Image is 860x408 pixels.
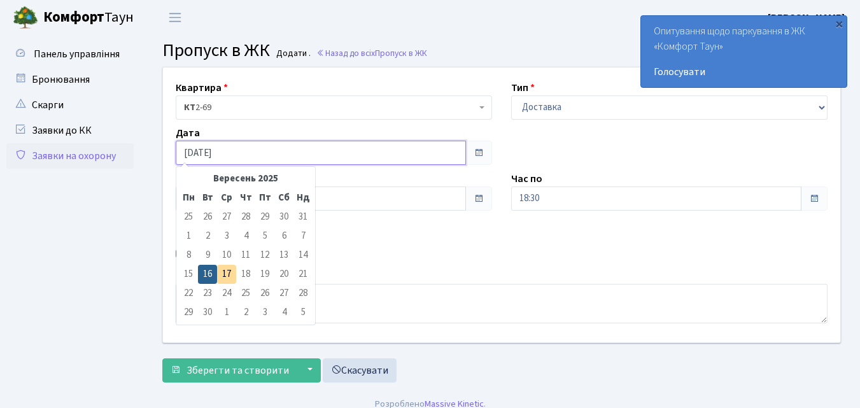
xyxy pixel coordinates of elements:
[198,208,217,227] td: 26
[323,358,397,383] a: Скасувати
[293,208,313,227] td: 31
[293,265,313,284] td: 21
[255,284,274,303] td: 26
[293,284,313,303] td: 28
[13,5,38,31] img: logo.png
[179,227,198,246] td: 1
[184,101,476,114] span: <b>КТ</b>&nbsp;&nbsp;&nbsp;&nbsp;2-69
[236,208,255,227] td: 28
[375,47,427,59] span: Пропуск в ЖК
[179,246,198,265] td: 8
[236,265,255,284] td: 18
[274,284,293,303] td: 27
[768,10,845,25] a: [PERSON_NAME]
[236,188,255,208] th: Чт
[236,284,255,303] td: 25
[187,363,289,377] span: Зберегти та створити
[179,284,198,303] td: 22
[198,284,217,303] td: 23
[179,265,198,284] td: 15
[255,188,274,208] th: Пт
[316,47,427,59] a: Назад до всіхПропуск в ЖК
[236,227,255,246] td: 4
[198,188,217,208] th: Вт
[6,118,134,143] a: Заявки до КК
[198,303,217,322] td: 30
[511,171,542,186] label: Час по
[236,303,255,322] td: 2
[159,7,191,28] button: Переключити навігацію
[217,265,236,284] td: 17
[217,303,236,322] td: 1
[179,188,198,208] th: Пн
[217,208,236,227] td: 27
[176,125,200,141] label: Дата
[43,7,134,29] span: Таун
[198,227,217,246] td: 2
[176,95,492,120] span: <b>КТ</b>&nbsp;&nbsp;&nbsp;&nbsp;2-69
[162,358,297,383] button: Зберегти та створити
[293,227,313,246] td: 7
[6,67,134,92] a: Бронювання
[217,284,236,303] td: 24
[184,101,195,114] b: КТ
[236,246,255,265] td: 11
[217,188,236,208] th: Ср
[274,48,311,59] small: Додати .
[198,169,293,188] th: Вересень 2025
[217,227,236,246] td: 3
[274,208,293,227] td: 30
[255,246,274,265] td: 12
[176,80,228,95] label: Квартира
[34,47,120,61] span: Панель управління
[179,303,198,322] td: 29
[198,246,217,265] td: 9
[255,303,274,322] td: 3
[217,246,236,265] td: 10
[641,16,847,87] div: Опитування щодо паркування в ЖК «Комфорт Таун»
[6,143,134,169] a: Заявки на охорону
[768,11,845,25] b: [PERSON_NAME]
[198,265,217,284] td: 16
[274,246,293,265] td: 13
[255,265,274,284] td: 19
[179,208,198,227] td: 25
[274,265,293,284] td: 20
[6,92,134,118] a: Скарги
[162,38,270,63] span: Пропуск в ЖК
[255,227,274,246] td: 5
[293,303,313,322] td: 5
[833,17,845,30] div: ×
[293,188,313,208] th: Нд
[274,227,293,246] td: 6
[6,41,134,67] a: Панель управління
[274,188,293,208] th: Сб
[255,208,274,227] td: 29
[43,7,104,27] b: Комфорт
[274,303,293,322] td: 4
[293,246,313,265] td: 14
[511,80,535,95] label: Тип
[654,64,834,80] a: Голосувати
